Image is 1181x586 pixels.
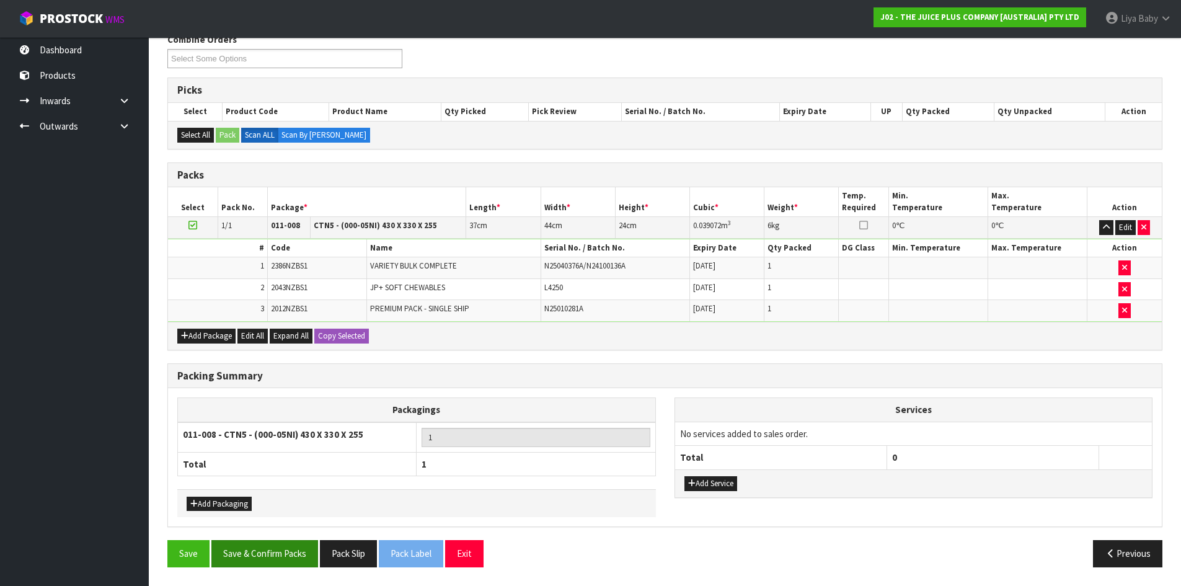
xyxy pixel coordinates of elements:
[892,220,896,231] span: 0
[1138,12,1158,24] span: Baby
[988,239,1087,257] th: Max. Temperature
[874,7,1086,27] a: J02 - THE JUICE PLUS COMPANY [AUSTRALIA] PTY LTD
[167,24,1162,577] span: Pack
[693,220,721,231] span: 0.039072
[466,217,541,239] td: cm
[271,220,300,231] strong: 011-008
[267,239,366,257] th: Code
[271,260,307,271] span: 2386NZBS1
[767,260,771,271] span: 1
[177,329,236,344] button: Add Package
[892,451,897,463] span: 0
[370,260,457,271] span: VARIETY BULK COMPLETE
[1087,239,1162,257] th: Action
[168,239,267,257] th: #
[780,103,871,120] th: Expiry Date
[379,540,443,567] button: Pack Label
[693,303,715,314] span: [DATE]
[988,217,1087,239] td: ℃
[168,103,223,120] th: Select
[273,331,309,341] span: Expand All
[320,540,377,567] button: Pack Slip
[544,303,583,314] span: N25010281A
[441,103,529,120] th: Qty Picked
[675,422,1152,445] td: No services added to sales order.
[1121,12,1136,24] span: Liya
[167,33,237,46] label: Combine Orders
[888,187,988,216] th: Min. Temperature
[615,187,689,216] th: Height
[902,103,994,120] th: Qty Packed
[260,260,264,271] span: 1
[314,220,437,231] strong: CTN5 - (000-05NI) 430 X 330 X 255
[177,84,1152,96] h3: Picks
[211,540,318,567] button: Save & Confirm Packs
[544,282,563,293] span: L4250
[880,12,1079,22] strong: J02 - THE JUICE PLUS COMPANY [AUSTRALIA] PTY LTD
[218,187,267,216] th: Pack No.
[764,187,839,216] th: Weight
[541,217,615,239] td: cm
[370,303,469,314] span: PREMIUM PACK - SINGLE SHIP
[223,103,329,120] th: Product Code
[271,282,307,293] span: 2043NZBS1
[767,220,771,231] span: 6
[675,398,1152,422] th: Services
[278,128,370,143] label: Scan By [PERSON_NAME]
[529,103,622,120] th: Pick Review
[690,239,764,257] th: Expiry Date
[367,239,541,257] th: Name
[888,239,988,257] th: Min. Temperature
[690,217,764,239] td: m
[1087,187,1162,216] th: Action
[469,220,477,231] span: 37
[177,128,214,143] button: Select All
[764,239,839,257] th: Qty Packed
[178,452,417,476] th: Total
[839,187,888,216] th: Temp. Required
[314,329,369,344] button: Copy Selected
[767,303,771,314] span: 1
[370,282,445,293] span: JP+ SOFT CHEWABLES
[544,260,626,271] span: N25040376A/N24100136A
[675,446,887,469] th: Total
[988,187,1087,216] th: Max. Temperature
[178,398,656,422] th: Packagings
[991,220,995,231] span: 0
[1105,103,1162,120] th: Action
[267,187,466,216] th: Package
[167,540,210,567] button: Save
[19,11,34,26] img: cube-alt.png
[541,239,689,257] th: Serial No. / Batch No.
[994,103,1105,120] th: Qty Unpacked
[177,169,1152,181] h3: Packs
[870,103,902,120] th: UP
[187,497,252,512] button: Add Packaging
[1115,220,1136,235] button: Edit
[767,282,771,293] span: 1
[260,303,264,314] span: 3
[888,217,988,239] td: ℃
[329,103,441,120] th: Product Name
[693,260,715,271] span: [DATE]
[764,217,839,239] td: kg
[615,217,689,239] td: cm
[105,14,125,25] small: WMS
[541,187,615,216] th: Width
[271,303,307,314] span: 2012NZBS1
[237,329,268,344] button: Edit All
[690,187,764,216] th: Cubic
[619,220,626,231] span: 24
[40,11,103,27] span: ProStock
[168,187,218,216] th: Select
[466,187,541,216] th: Length
[684,476,737,491] button: Add Service
[728,219,731,227] sup: 3
[260,282,264,293] span: 2
[544,220,552,231] span: 44
[183,428,363,440] strong: 011-008 - CTN5 - (000-05NI) 430 X 330 X 255
[839,239,888,257] th: DG Class
[221,220,232,231] span: 1/1
[216,128,239,143] button: Pack
[445,540,484,567] button: Exit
